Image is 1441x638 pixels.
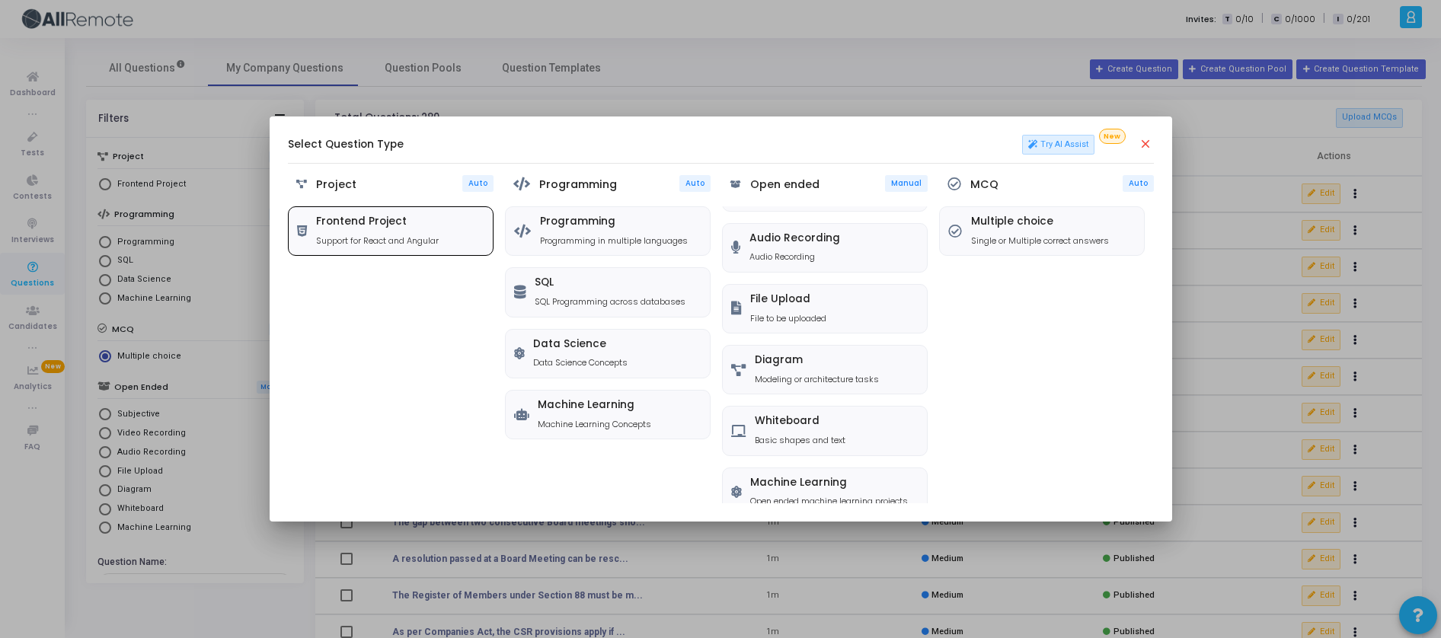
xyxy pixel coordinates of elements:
[749,250,840,263] p: Audio Recording
[750,312,826,325] p: File to be uploaded
[1139,137,1154,152] mat-icon: close
[316,215,439,228] h5: Frontend Project
[316,234,439,247] p: Support for React and Angular
[540,234,688,247] p: Programming in multiple languages
[755,354,879,367] h5: Diagram
[288,139,404,152] h5: Select Question Type
[1099,129,1126,145] span: New
[533,356,628,369] p: Data Science Concepts
[750,495,908,508] p: Open ended machine learning projects
[755,373,879,386] p: Modeling or architecture tasks
[970,178,998,191] h5: MCQ
[685,178,705,188] span: Auto
[755,415,845,428] h5: Whiteboard
[750,293,826,306] h5: File Upload
[749,232,840,245] h5: Audio Recording
[971,215,1109,228] h5: Multiple choice
[539,178,617,191] h5: Programming
[750,178,820,191] h5: Open ended
[971,234,1109,247] p: Single or Multiple correct answers
[538,418,651,431] p: Machine Learning Concepts
[891,178,922,188] span: Manual
[1022,135,1095,155] a: Try AI Assist
[533,338,628,351] h5: Data Science
[316,178,356,191] h5: Project
[468,178,487,188] span: Auto
[535,295,685,308] p: SQL Programming across databases
[535,276,685,289] h5: SQL
[540,215,688,228] h5: Programming
[538,399,651,412] h5: Machine Learning
[750,477,908,490] h5: Machine Learning
[1129,178,1148,188] span: Auto
[755,434,845,447] p: Basic shapes and text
